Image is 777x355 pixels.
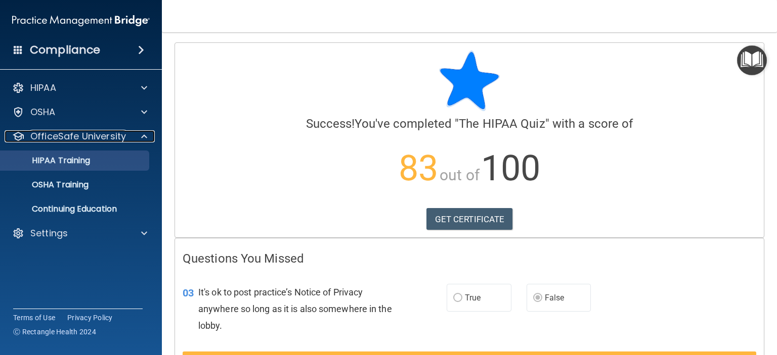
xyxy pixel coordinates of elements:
p: HIPAA Training [7,156,90,166]
a: HIPAA [12,82,147,94]
a: OfficeSafe University [12,130,147,142]
span: 83 [399,147,438,189]
input: True [453,294,462,302]
p: OSHA [30,106,56,118]
iframe: Drift Widget Chat Controller [602,302,765,342]
p: OfficeSafe University [30,130,126,142]
a: Settings [12,227,147,239]
img: blue-star-rounded.9d042014.png [439,50,500,111]
span: Success! [306,117,355,131]
button: Open Resource Center [737,45,767,75]
span: 100 [481,147,540,189]
span: 03 [183,287,194,299]
h4: Questions You Missed [183,252,756,265]
h4: You've completed " " with a score of [183,117,756,130]
p: Settings [30,227,68,239]
h4: Compliance [30,43,100,57]
input: False [533,294,542,302]
a: OSHA [12,106,147,118]
a: GET CERTIFICATE [426,208,513,230]
span: The HIPAA Quiz [459,117,545,131]
p: OSHA Training [7,180,89,190]
span: It's ok to post practice’s Notice of Privacy anywhere so long as it is also somewhere in the lobby. [198,287,392,331]
span: True [465,293,481,302]
a: Terms of Use [13,313,55,323]
a: Privacy Policy [67,313,113,323]
p: HIPAA [30,82,56,94]
span: out of [440,166,480,184]
span: False [545,293,565,302]
span: Ⓒ Rectangle Health 2024 [13,327,96,337]
p: Continuing Education [7,204,145,214]
img: PMB logo [12,11,150,31]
